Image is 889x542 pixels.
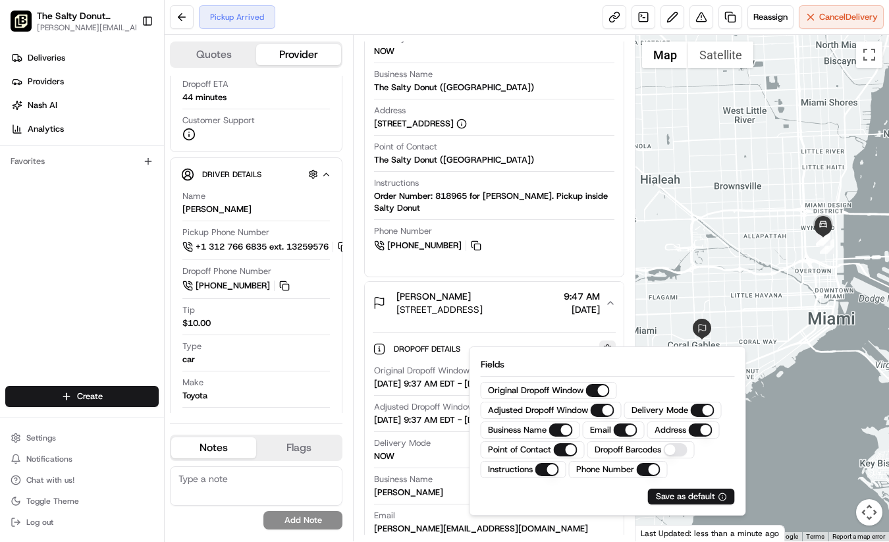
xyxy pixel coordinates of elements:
[131,223,159,233] span: Pylon
[639,524,682,541] img: Google
[365,282,624,324] button: [PERSON_NAME][STREET_ADDRESS]9:47 AM[DATE]
[806,533,824,540] a: Terms (opens in new tab)
[374,190,614,214] div: Order Number: 818965 for [PERSON_NAME]. Pickup inside Salty Donut
[13,126,37,149] img: 1736555255976-a54dd68f-1ca7-489b-9aae-adbdc363a1c4
[394,344,463,354] span: Dropoff Details
[374,487,443,499] div: [PERSON_NAME]
[374,401,474,413] span: Adjusted Dropoff Window
[28,123,64,135] span: Analytics
[182,354,195,366] div: car
[8,186,106,209] a: 📗Knowledge Base
[374,510,395,522] span: Email
[182,240,350,254] a: +1 312 766 6835 ext. 13259576
[832,533,885,540] a: Report a map error
[374,225,432,237] span: Phone Number
[488,404,588,416] label: Adjusted Dropoff Window
[13,192,24,203] div: 📗
[5,513,159,531] button: Log out
[387,240,462,252] span: [PHONE_NUMBER]
[37,22,149,33] button: [PERSON_NAME][EMAIL_ADDRESS][DOMAIN_NAME]
[374,437,431,449] span: Delivery Mode
[171,44,256,65] button: Quotes
[374,118,467,130] div: [STREET_ADDRESS]
[5,119,164,140] a: Analytics
[656,491,726,502] button: Save as default
[374,105,406,117] span: Address
[26,191,101,204] span: Knowledge Base
[171,437,256,458] button: Notes
[747,5,794,29] button: Reassign
[816,231,830,246] div: 5
[5,450,159,468] button: Notifications
[374,523,588,535] div: [PERSON_NAME][EMAIL_ADDRESS][DOMAIN_NAME]
[5,47,164,68] a: Deliveries
[396,290,471,303] span: [PERSON_NAME]
[45,126,216,139] div: Start new chat
[182,377,203,389] span: Make
[374,68,433,80] span: Business Name
[182,340,202,352] span: Type
[688,41,753,68] button: Show satellite imagery
[182,92,227,103] div: 44 minutes
[5,386,159,407] button: Create
[26,517,53,528] span: Log out
[819,11,878,23] span: Cancel Delivery
[13,13,40,40] img: Nash
[374,378,545,390] div: [DATE] 9:37 AM EDT - [DATE] 9:47 AM EDT
[374,45,394,57] div: NOW
[26,454,72,464] span: Notifications
[45,139,167,149] div: We're available if you need us!
[753,11,788,23] span: Reassign
[26,433,56,443] span: Settings
[111,192,122,203] div: 💻
[488,424,547,436] label: Business Name
[396,303,483,316] span: [STREET_ADDRESS]
[34,85,217,99] input: Clear
[5,429,159,447] button: Settings
[374,141,437,153] span: Point of Contact
[374,238,483,253] a: [PHONE_NUMBER]
[856,41,882,68] button: Toggle fullscreen view
[564,303,600,316] span: [DATE]
[182,203,252,215] div: [PERSON_NAME]
[635,525,785,541] div: Last Updated: less than a minute ago
[196,280,270,292] span: [PHONE_NUMBER]
[182,390,207,402] div: Toyota
[182,115,255,126] span: Customer Support
[576,464,634,475] label: Phone Number
[632,404,688,416] label: Delivery Mode
[26,475,74,485] span: Chat with us!
[374,82,534,94] div: The Salty Donut ([GEOGRAPHIC_DATA])
[28,52,65,64] span: Deliveries
[488,464,533,475] label: Instructions
[374,365,470,377] span: Original Dropoff Window
[196,241,329,253] span: +1 312 766 6835 ext. 13259576
[374,414,562,426] div: [DATE] 9:37 AM EDT - [DATE] 10:02 AM EDT
[820,240,834,254] div: 1
[202,169,261,180] span: Driver Details
[93,223,159,233] a: Powered byPylon
[5,71,164,92] a: Providers
[374,177,419,189] span: Instructions
[26,496,79,506] span: Toggle Theme
[182,78,229,90] span: Dropoff ETA
[374,450,394,462] div: NOW
[37,9,134,22] button: The Salty Donut ([GEOGRAPHIC_DATA])
[5,492,159,510] button: Toggle Theme
[820,239,834,254] div: 2
[182,227,269,238] span: Pickup Phone Number
[481,358,735,371] p: Fields
[182,190,205,202] span: Name
[639,524,682,541] a: Open this area in Google Maps (opens a new window)
[182,304,195,316] span: Tip
[488,444,551,456] label: Point of Contact
[5,151,159,172] div: Favorites
[655,424,686,436] label: Address
[28,76,64,88] span: Providers
[181,163,331,185] button: Driver Details
[374,154,534,166] div: The Salty Donut ([GEOGRAPHIC_DATA])
[648,489,735,504] button: Save as default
